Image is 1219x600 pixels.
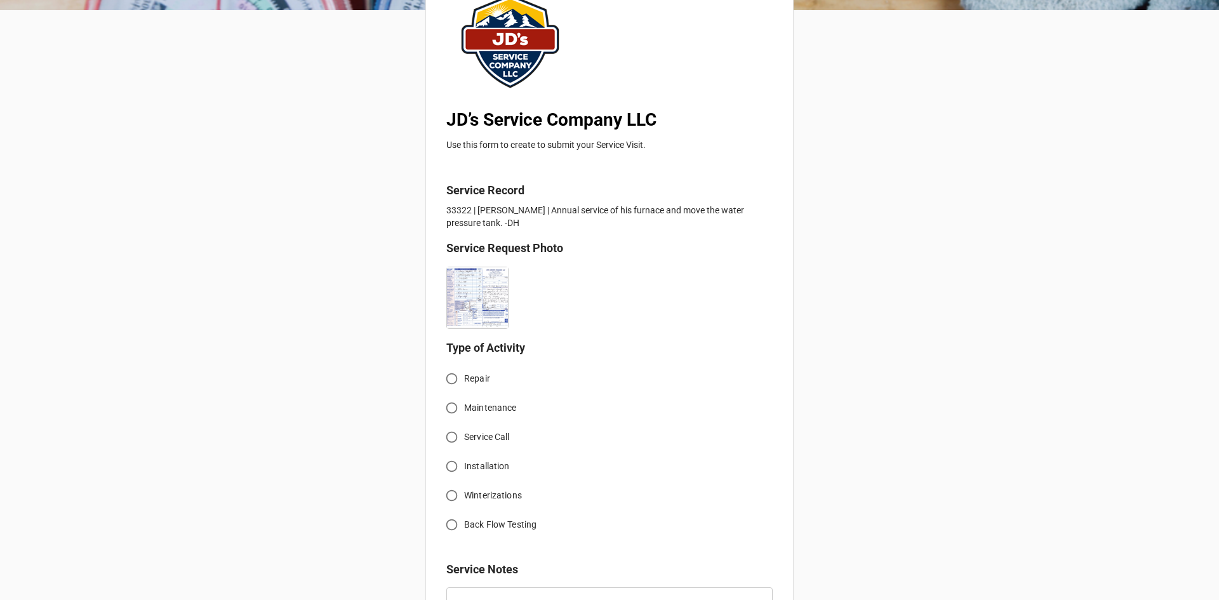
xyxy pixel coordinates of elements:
[446,339,525,357] label: Type of Activity
[464,518,536,531] span: Back Flow Testing
[446,109,656,130] b: JD’s Service Company LLC
[446,183,524,197] b: Service Record
[446,138,773,151] p: Use this form to create to submit your Service Visit.
[446,262,519,329] div: Document_20250924_0001.pdf
[446,561,518,578] label: Service Notes
[464,401,516,415] span: Maintenance
[446,241,563,255] b: Service Request Photo
[464,489,522,502] span: Winterizations
[447,267,508,328] img: lWDLiFUnhQ8lrKo4G6ez1IgEJ4Fw0mLmIE3y7xvRaEU
[464,460,510,473] span: Installation
[464,430,510,444] span: Service Call
[464,372,490,385] span: Repair
[446,204,773,229] p: 33322 | [PERSON_NAME] | Annual service of his furnace and move the water pressure tank. -DH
